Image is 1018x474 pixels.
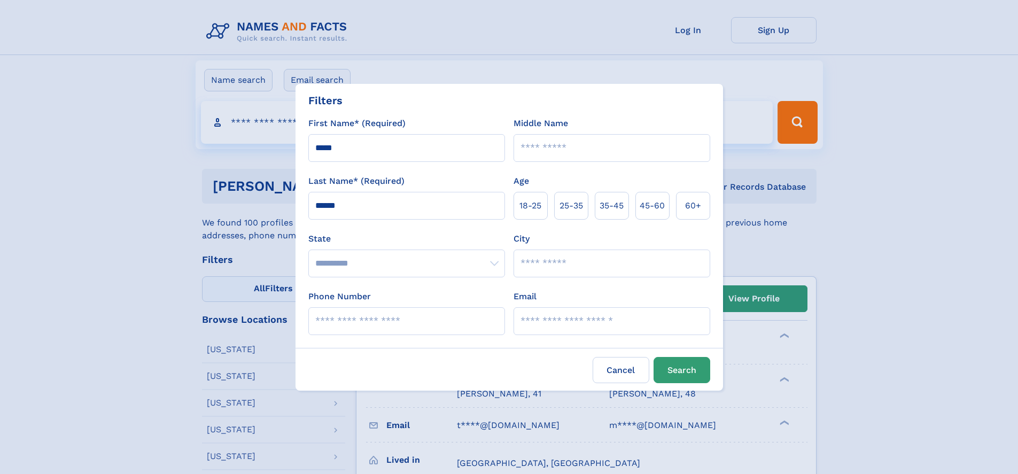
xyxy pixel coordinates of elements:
[308,232,505,245] label: State
[308,175,405,188] label: Last Name* (Required)
[593,357,649,383] label: Cancel
[519,199,541,212] span: 18‑25
[559,199,583,212] span: 25‑35
[514,232,530,245] label: City
[308,290,371,303] label: Phone Number
[308,117,406,130] label: First Name* (Required)
[654,357,710,383] button: Search
[640,199,665,212] span: 45‑60
[308,92,343,108] div: Filters
[685,199,701,212] span: 60+
[514,117,568,130] label: Middle Name
[514,175,529,188] label: Age
[514,290,537,303] label: Email
[600,199,624,212] span: 35‑45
